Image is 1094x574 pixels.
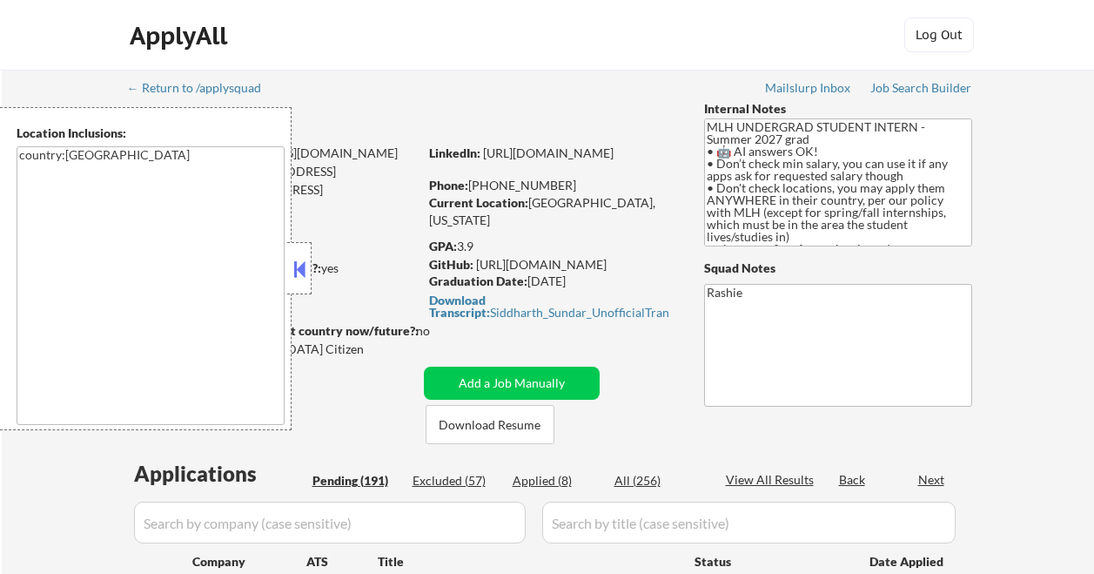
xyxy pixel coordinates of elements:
div: 3.9 [429,238,678,255]
div: ← Return to /applysquad [127,82,278,94]
strong: Phone: [429,178,468,192]
div: Siddharth_Sundar_UnofficialTranscript.pdf [429,294,671,331]
a: Job Search Builder [870,81,972,98]
div: Internal Notes [704,100,972,118]
strong: LinkedIn: [429,145,480,160]
input: Search by title (case sensitive) [542,502,956,544]
button: Add a Job Manually [424,367,600,400]
div: All (256) [614,472,701,490]
strong: GitHub: [429,257,473,272]
strong: Graduation Date: [429,273,527,288]
a: [URL][DOMAIN_NAME] [483,145,614,160]
div: no [416,322,466,340]
a: ← Return to /applysquad [127,81,278,98]
div: Excluded (57) [413,472,500,490]
a: [URL][DOMAIN_NAME] [476,257,607,272]
div: Applications [134,463,306,484]
a: Download Transcript:Siddharth_Sundar_UnofficialTranscript.pdf [429,294,671,319]
div: Location Inclusions: [17,125,285,142]
div: ATS [306,553,378,571]
div: View All Results [726,471,819,489]
input: Search by company (case sensitive) [134,502,526,544]
div: [DATE] [429,273,675,290]
a: Mailslurp Inbox [765,81,852,98]
div: Date Applied [869,553,946,571]
div: Back [839,471,867,489]
button: Download Resume [426,405,554,444]
div: Mailslurp Inbox [765,82,852,94]
div: Pending (191) [312,472,399,490]
strong: Current Location: [429,195,528,210]
div: Next [918,471,946,489]
div: Company [192,553,306,571]
div: Squad Notes [704,260,972,277]
div: Title [378,553,678,571]
button: Log Out [904,17,974,52]
div: [GEOGRAPHIC_DATA], [US_STATE] [429,194,675,228]
div: ApplyAll [130,21,232,51]
strong: GPA: [429,239,457,253]
div: [PHONE_NUMBER] [429,177,675,194]
strong: Download Transcript: [429,293,490,320]
div: Applied (8) [513,472,600,490]
div: Job Search Builder [870,82,972,94]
